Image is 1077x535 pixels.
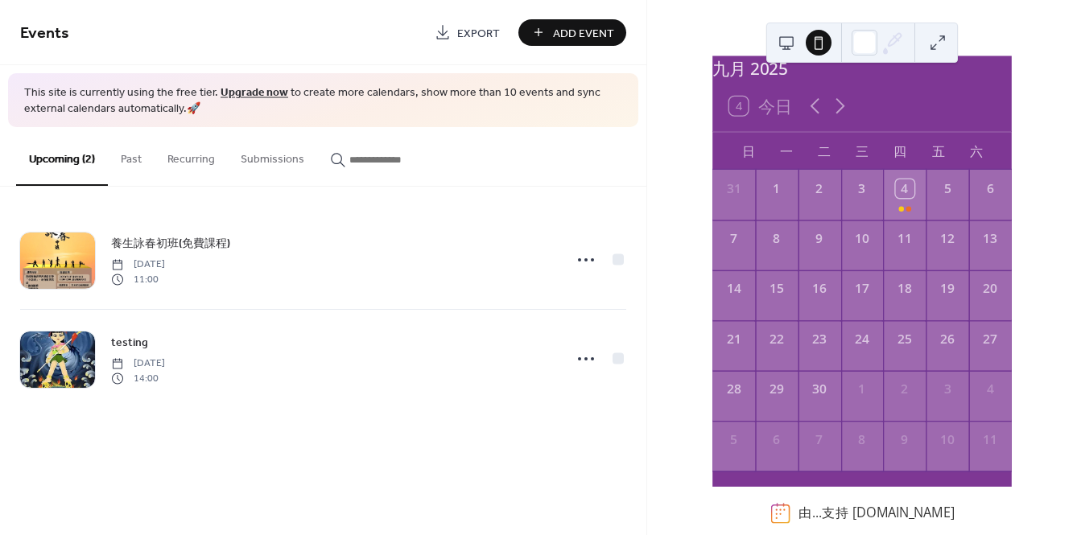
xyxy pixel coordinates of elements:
div: 5 [938,179,956,198]
div: 8 [852,430,871,449]
a: [DOMAIN_NAME] [852,504,955,521]
div: 11 [980,430,999,449]
div: 由...支持 [798,504,955,522]
span: 養生詠春初班(免費課程) [111,236,230,253]
div: 三 [843,132,881,170]
a: Export [423,19,512,46]
button: Add Event [518,19,626,46]
div: 21 [724,330,743,348]
div: 13 [980,229,999,248]
div: 4 [980,380,999,398]
div: 18 [895,280,914,298]
button: Upcoming (2) [16,127,108,186]
span: testing [111,335,148,352]
span: Add Event [553,25,614,42]
div: 6 [767,430,786,449]
button: Recurring [155,127,228,184]
div: 10 [852,229,871,248]
div: 2 [895,380,914,398]
div: 16 [810,280,828,298]
span: This site is currently using the free tier. to create more calendars, show more than 10 events an... [24,85,622,117]
a: testing [111,333,148,352]
button: Past [108,127,155,184]
div: 3 [938,380,956,398]
a: Upgrade now [221,82,288,104]
div: 1 [852,380,871,398]
div: 四 [881,132,918,170]
div: 26 [938,330,956,348]
div: 12 [938,229,956,248]
div: 23 [810,330,828,348]
div: 15 [767,280,786,298]
a: 養生詠春初班(免費課程) [111,234,230,253]
div: 3 [852,179,871,198]
div: 二 [805,132,843,170]
div: 一 [767,132,805,170]
div: 30 [810,380,828,398]
div: 日 [729,132,767,170]
button: Submissions [228,127,317,184]
div: 6 [980,179,999,198]
div: 2 [810,179,828,198]
span: [DATE] [111,257,165,272]
div: 31 [724,179,743,198]
div: 9 [810,229,828,248]
div: 5 [724,430,743,449]
span: 11:00 [111,272,165,286]
div: 九月 2025 [712,56,1012,80]
div: 8 [767,229,786,248]
span: Export [457,25,500,42]
span: 14:00 [111,371,165,385]
div: 24 [852,330,871,348]
div: 27 [980,330,999,348]
div: 20 [980,280,999,298]
span: Events [20,18,69,49]
div: 29 [767,380,786,398]
div: 25 [895,330,914,348]
div: 7 [724,229,743,248]
div: 17 [852,280,871,298]
div: 五 [919,132,957,170]
div: 7 [810,430,828,449]
div: 22 [767,330,786,348]
div: 1 [767,179,786,198]
div: 9 [895,430,914,449]
span: [DATE] [111,356,165,371]
div: 14 [724,280,743,298]
div: 28 [724,380,743,398]
div: 19 [938,280,956,298]
div: 10 [938,430,956,449]
div: 11 [895,229,914,248]
div: 六 [957,132,995,170]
